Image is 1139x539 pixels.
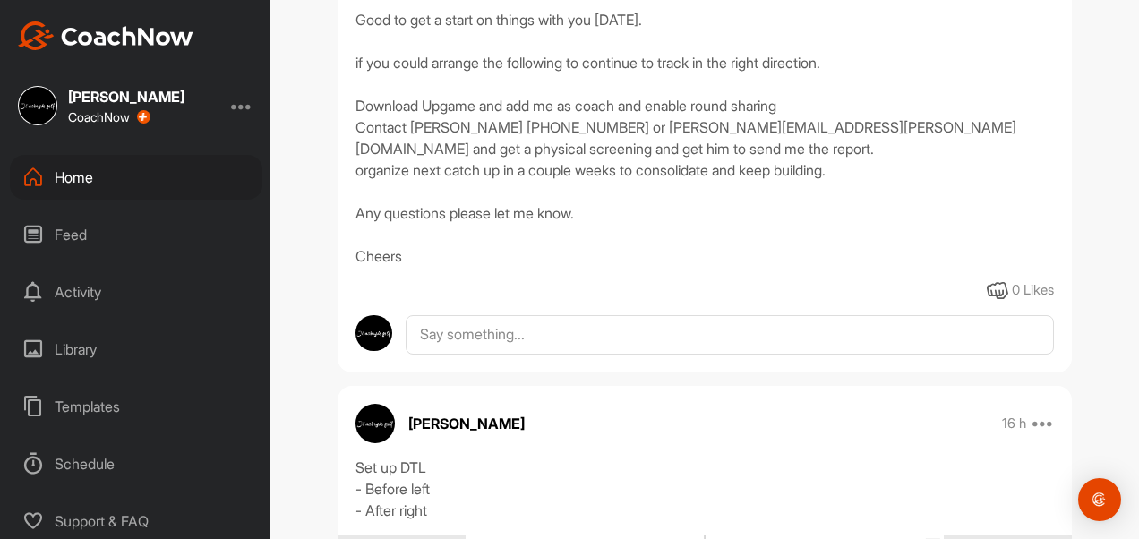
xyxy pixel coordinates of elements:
div: CoachNow [68,110,150,124]
p: [PERSON_NAME] [408,413,525,434]
img: square_b642002303195a58a28e366dc8f7d73c.jpg [18,86,57,125]
div: 0 Likes [1012,280,1054,301]
img: CoachNow [18,21,193,50]
div: [PERSON_NAME] [68,90,184,104]
div: Templates [10,384,262,429]
div: Set up DTL - Before left - After right [355,457,1054,521]
div: Activity [10,269,262,314]
div: Schedule [10,441,262,486]
div: Library [10,327,262,372]
div: Open Intercom Messenger [1078,478,1121,521]
p: 16 h [1002,415,1026,432]
img: avatar [355,315,392,352]
img: avatar [355,404,395,443]
div: Feed [10,212,262,257]
div: Home [10,155,262,200]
